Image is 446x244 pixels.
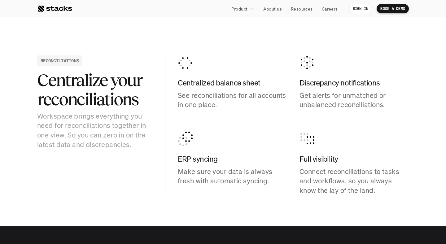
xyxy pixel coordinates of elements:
a: Careers [318,3,342,14]
p: Connect reconciliations to tasks and workflows, so you always know the lay of the land. [300,167,409,195]
h2: Centralize your reconciliations [37,71,153,109]
a: About us [260,3,286,14]
h4: Full visibility [300,154,409,164]
p: SIGN IN [353,7,369,11]
p: Careers [322,6,338,12]
a: BOOK A DEMO [377,4,409,13]
h4: Discrepancy notifications [300,78,409,88]
p: About us [263,6,282,12]
a: Resources [287,3,317,14]
p: Resources [291,6,313,12]
h2: RECONCILIATIONS [41,57,79,64]
p: Make sure your data is always fresh with automatic syncing. [178,167,287,186]
h4: ERP syncing [178,154,287,164]
p: BOOK A DEMO [380,7,405,11]
p: Workspace brings everything you need for reconciliations together in one view. So you can zero in... [37,111,153,150]
p: Get alerts for unmatched or unbalanced reconciliations. [300,91,409,110]
p: Product [231,6,248,12]
a: SIGN IN [349,4,372,13]
p: See reconciliations for all accounts in one place. [178,91,287,110]
h4: Centralized balance sheet [178,78,287,88]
